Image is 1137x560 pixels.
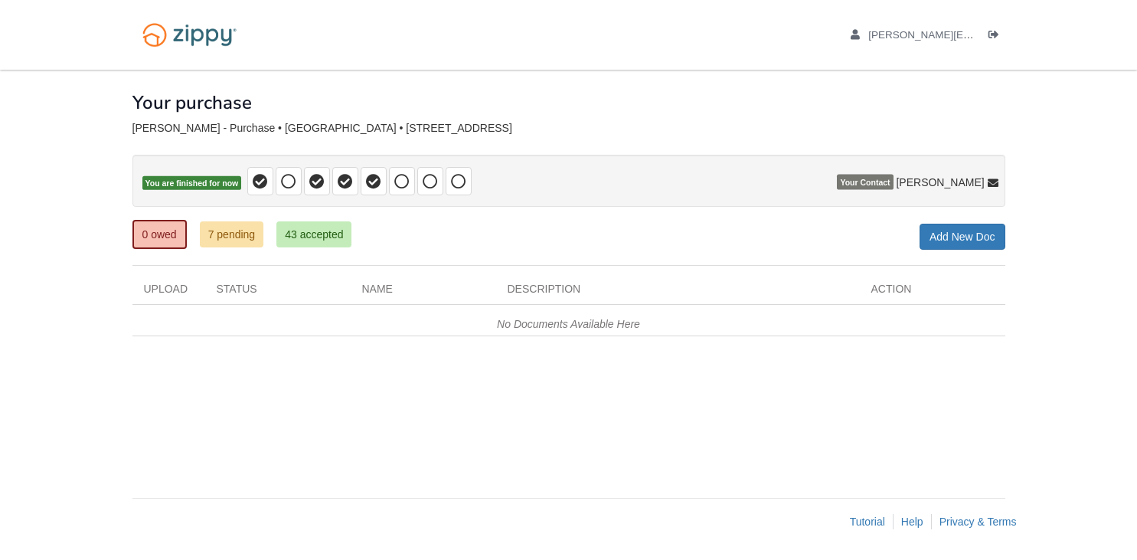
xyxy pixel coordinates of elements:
div: Description [496,281,860,304]
div: Name [351,281,496,304]
img: Logo [132,15,247,54]
a: Log out [988,29,1005,44]
span: You are finished for now [142,176,242,191]
span: Your Contact [837,175,893,190]
a: 43 accepted [276,221,351,247]
div: Status [205,281,351,304]
div: Upload [132,281,205,304]
a: Add New Doc [920,224,1005,250]
div: [PERSON_NAME] - Purchase • [GEOGRAPHIC_DATA] • [STREET_ADDRESS] [132,122,1005,135]
a: Privacy & Terms [939,516,1017,528]
a: 0 owed [132,220,187,249]
a: Tutorial [850,516,885,528]
span: [PERSON_NAME] [896,175,984,190]
a: Help [901,516,923,528]
div: Action [860,281,1005,304]
span: cody@archmailledesigns.com [868,29,1129,41]
a: 7 pending [200,221,264,247]
a: edit profile [851,29,1129,44]
em: No Documents Available Here [497,318,640,330]
h1: Your purchase [132,93,252,113]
